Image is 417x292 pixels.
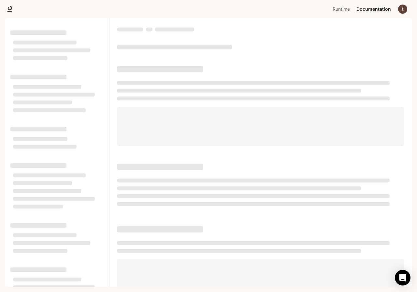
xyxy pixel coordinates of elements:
span: Documentation [356,5,391,13]
button: User avatar [396,3,409,16]
div: Open Intercom Messenger [395,270,410,285]
a: Runtime [329,3,353,16]
span: Runtime [333,5,350,13]
a: Documentation [354,3,394,16]
img: User avatar [398,5,407,14]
